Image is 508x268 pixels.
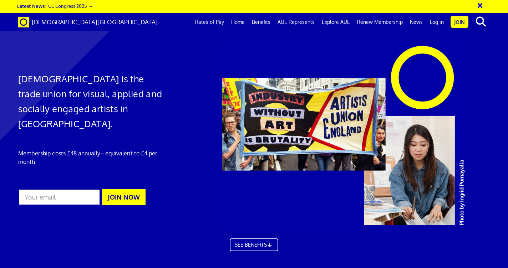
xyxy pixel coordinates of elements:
[32,18,158,26] span: [DEMOGRAPHIC_DATA][GEOGRAPHIC_DATA]
[18,149,168,166] p: Membership costs £48 annually – equivalent to £4 per month.
[102,189,146,205] button: JOIN NOW
[230,238,278,251] a: SEE BENEFITS
[354,13,406,31] a: Renew Membership
[17,3,93,9] a: Latest News:TUC Congress 2025 →
[248,13,274,31] a: Benefits
[18,189,101,205] input: Your email
[426,13,447,31] a: Log in
[406,13,426,31] a: News
[274,13,318,31] a: AUE Represents
[18,71,168,131] h1: [DEMOGRAPHIC_DATA] is the trade union for visual, applied and socially engaged artists in [GEOGRA...
[318,13,354,31] a: Explore AUE
[451,16,468,28] a: Join
[192,13,228,31] a: Rates of Pay
[470,14,492,29] button: search
[228,13,248,31] a: Home
[13,13,163,31] a: Brand [DEMOGRAPHIC_DATA][GEOGRAPHIC_DATA]
[17,3,46,9] strong: Latest News:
